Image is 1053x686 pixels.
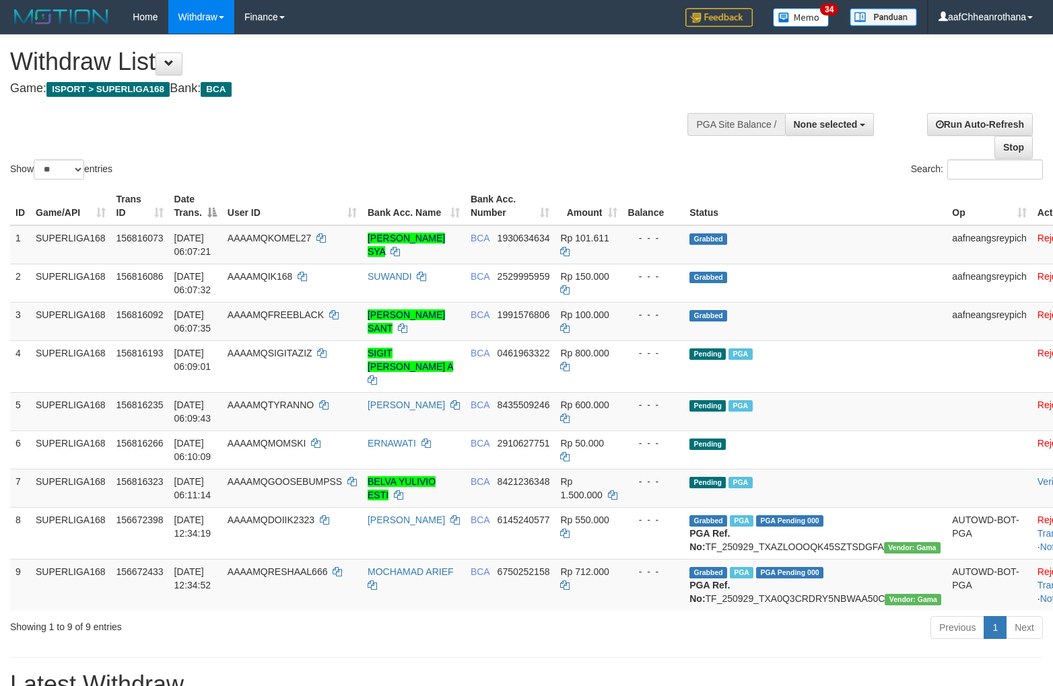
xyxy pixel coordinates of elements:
[471,233,489,243] span: BCA
[471,271,489,282] span: BCA
[368,566,454,577] a: MOCHAMAD ARIEF
[228,233,312,243] span: AAAAMQKOMEL27
[628,308,679,321] div: - - -
[116,476,164,487] span: 156816323
[368,476,436,500] a: BELVA YULIVIO ESTI
[756,515,823,527] span: PGA Pending
[947,302,1032,340] td: aafneangsreypich
[30,507,111,559] td: SUPERLIGA168
[689,400,726,412] span: Pending
[368,271,412,282] a: SUWANDI
[689,233,727,245] span: Grabbed
[174,271,211,295] span: [DATE] 06:07:32
[30,225,111,264] td: SUPERLIGA168
[471,309,489,320] span: BCA
[785,113,875,136] button: None selected
[560,399,609,410] span: Rp 600.000
[174,476,211,500] span: [DATE] 06:11:14
[498,514,550,525] span: Copy 6145240577 to clipboard
[10,225,30,264] td: 1
[10,507,30,559] td: 8
[947,159,1043,180] input: Search:
[30,187,111,225] th: Game/API: activate to sort column ascending
[984,616,1007,639] a: 1
[228,309,324,320] span: AAAAMQFREEBLACK
[689,348,726,360] span: Pending
[169,187,222,225] th: Date Trans.: activate to sort column descending
[174,348,211,372] span: [DATE] 06:09:01
[756,567,823,578] span: PGA Pending
[689,567,727,578] span: Grabbed
[730,567,753,578] span: Marked by aafsoycanthlai
[947,225,1032,264] td: aafneangsreypich
[30,469,111,507] td: SUPERLIGA168
[471,399,489,410] span: BCA
[560,309,609,320] span: Rp 100.000
[498,438,550,449] span: Copy 2910627751 to clipboard
[947,559,1032,611] td: AUTOWD-BOT-PGA
[10,264,30,302] td: 2
[10,302,30,340] td: 3
[689,272,727,283] span: Grabbed
[30,430,111,469] td: SUPERLIGA168
[820,3,838,15] span: 34
[628,565,679,578] div: - - -
[498,348,550,358] span: Copy 0461963322 to clipboard
[10,48,689,75] h1: Withdraw List
[498,566,550,577] span: Copy 6750252158 to clipboard
[368,438,416,449] a: ERNAWATI
[10,430,30,469] td: 6
[684,507,947,559] td: TF_250929_TXAZLOOOQK45SZTSDGFA
[560,348,609,358] span: Rp 800.000
[689,477,726,488] span: Pending
[850,8,917,26] img: panduan.png
[560,476,602,500] span: Rp 1.500.000
[689,439,726,450] span: Pending
[560,514,609,525] span: Rp 550.000
[471,348,489,358] span: BCA
[560,271,609,282] span: Rp 150.000
[884,542,941,554] span: Vendor URL: https://trx31.1velocity.biz
[498,476,550,487] span: Copy 8421236348 to clipboard
[560,438,604,449] span: Rp 50.000
[471,566,489,577] span: BCA
[10,559,30,611] td: 9
[116,399,164,410] span: 156816235
[201,82,231,97] span: BCA
[773,8,829,27] img: Button%20Memo.svg
[498,309,550,320] span: Copy 1991576806 to clipboard
[116,348,164,358] span: 156816193
[689,515,727,527] span: Grabbed
[368,348,453,372] a: SIGIT [PERSON_NAME] A
[728,348,752,360] span: Marked by aafnonsreyleab
[465,187,555,225] th: Bank Acc. Number: activate to sort column ascending
[228,271,293,282] span: AAAAMQIK168
[368,233,445,257] a: [PERSON_NAME] SYA
[10,392,30,430] td: 5
[174,309,211,334] span: [DATE] 06:07:35
[30,264,111,302] td: SUPERLIGA168
[10,187,30,225] th: ID
[685,8,753,27] img: Feedback.jpg
[730,515,753,527] span: Marked by aafsoycanthlai
[555,187,622,225] th: Amount: activate to sort column ascending
[728,400,752,412] span: Marked by aafnonsreyleab
[116,438,164,449] span: 156816266
[228,399,314,410] span: AAAAMQTYRANNO
[228,348,312,358] span: AAAAMQSIGITAZIZ
[368,309,445,334] a: [PERSON_NAME] SANT
[498,271,550,282] span: Copy 2529995959 to clipboard
[628,231,679,245] div: - - -
[471,438,489,449] span: BCA
[10,469,30,507] td: 7
[174,233,211,257] span: [DATE] 06:07:21
[689,528,730,552] b: PGA Ref. No:
[885,594,941,605] span: Vendor URL: https://trx31.1velocity.biz
[10,340,30,392] td: 4
[174,566,211,590] span: [DATE] 12:34:52
[30,340,111,392] td: SUPERLIGA168
[689,580,730,604] b: PGA Ref. No:
[560,233,609,243] span: Rp 101.611
[930,616,984,639] a: Previous
[228,566,328,577] span: AAAAMQRESHAAL666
